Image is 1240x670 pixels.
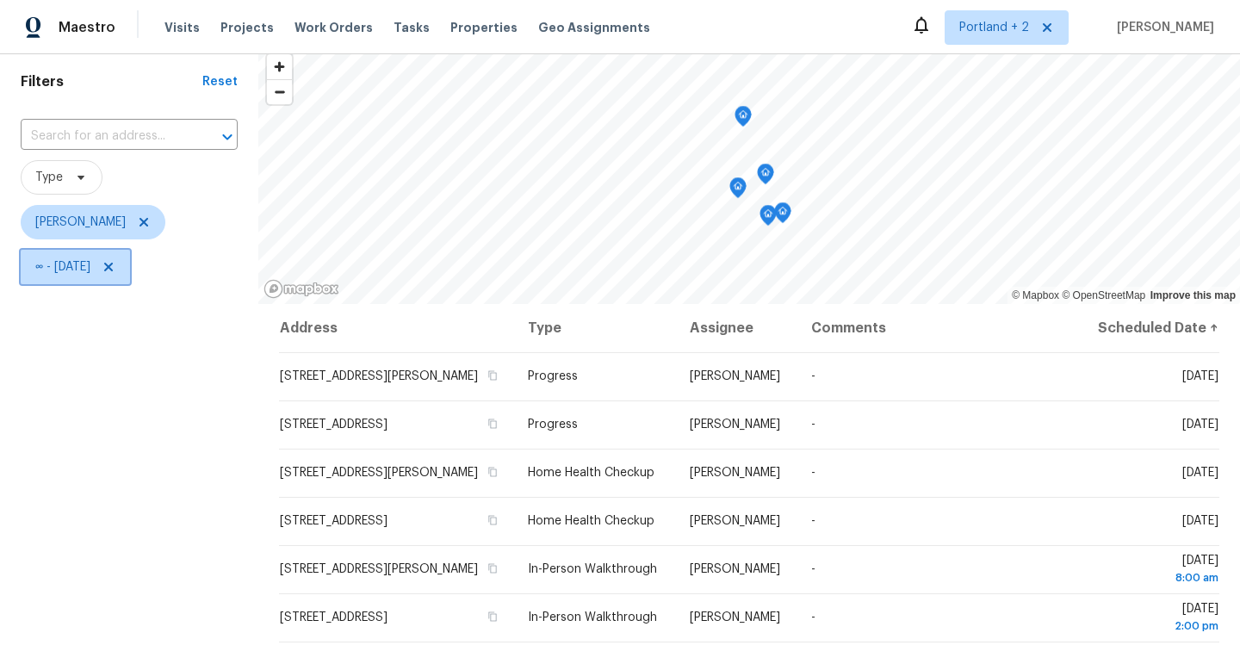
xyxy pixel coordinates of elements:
[21,123,189,150] input: Search for an address...
[280,370,478,382] span: [STREET_ADDRESS][PERSON_NAME]
[1110,19,1214,36] span: [PERSON_NAME]
[1094,603,1218,635] span: [DATE]
[1094,617,1218,635] div: 2:00 pm
[1182,515,1218,527] span: [DATE]
[1080,304,1219,352] th: Scheduled Date ↑
[759,205,777,232] div: Map marker
[735,106,752,133] div: Map marker
[485,416,500,431] button: Copy Address
[35,258,90,276] span: ∞ - [DATE]
[280,515,387,527] span: [STREET_ADDRESS]
[267,79,292,104] button: Zoom out
[811,515,815,527] span: -
[676,304,797,352] th: Assignee
[528,515,654,527] span: Home Health Checkup
[690,611,780,623] span: [PERSON_NAME]
[1150,289,1236,301] a: Improve this map
[959,19,1029,36] span: Portland + 2
[811,563,815,575] span: -
[1094,569,1218,586] div: 8:00 am
[164,19,200,36] span: Visits
[485,561,500,576] button: Copy Address
[1062,289,1145,301] a: OpenStreetMap
[811,419,815,431] span: -
[485,609,500,624] button: Copy Address
[690,467,780,479] span: [PERSON_NAME]
[690,563,780,575] span: [PERSON_NAME]
[450,19,518,36] span: Properties
[394,22,430,34] span: Tasks
[220,19,274,36] span: Projects
[263,279,339,299] a: Mapbox homepage
[59,19,115,36] span: Maestro
[528,370,578,382] span: Progress
[267,54,292,79] button: Zoom in
[1182,467,1218,479] span: [DATE]
[280,611,387,623] span: [STREET_ADDRESS]
[774,202,791,229] div: Map marker
[528,563,657,575] span: In-Person Walkthrough
[1182,419,1218,431] span: [DATE]
[1094,555,1218,586] span: [DATE]
[485,512,500,528] button: Copy Address
[757,164,774,190] div: Map marker
[690,370,780,382] span: [PERSON_NAME]
[690,419,780,431] span: [PERSON_NAME]
[514,304,676,352] th: Type
[690,515,780,527] span: [PERSON_NAME]
[729,177,747,204] div: Map marker
[1012,289,1059,301] a: Mapbox
[485,368,500,383] button: Copy Address
[21,73,202,90] h1: Filters
[35,169,63,186] span: Type
[215,125,239,149] button: Open
[811,611,815,623] span: -
[811,370,815,382] span: -
[280,467,478,479] span: [STREET_ADDRESS][PERSON_NAME]
[202,73,238,90] div: Reset
[797,304,1080,352] th: Comments
[528,611,657,623] span: In-Person Walkthrough
[267,80,292,104] span: Zoom out
[1182,370,1218,382] span: [DATE]
[279,304,514,352] th: Address
[538,19,650,36] span: Geo Assignments
[528,419,578,431] span: Progress
[280,419,387,431] span: [STREET_ADDRESS]
[528,467,654,479] span: Home Health Checkup
[811,467,815,479] span: -
[258,46,1240,304] canvas: Map
[35,214,126,231] span: [PERSON_NAME]
[280,563,478,575] span: [STREET_ADDRESS][PERSON_NAME]
[294,19,373,36] span: Work Orders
